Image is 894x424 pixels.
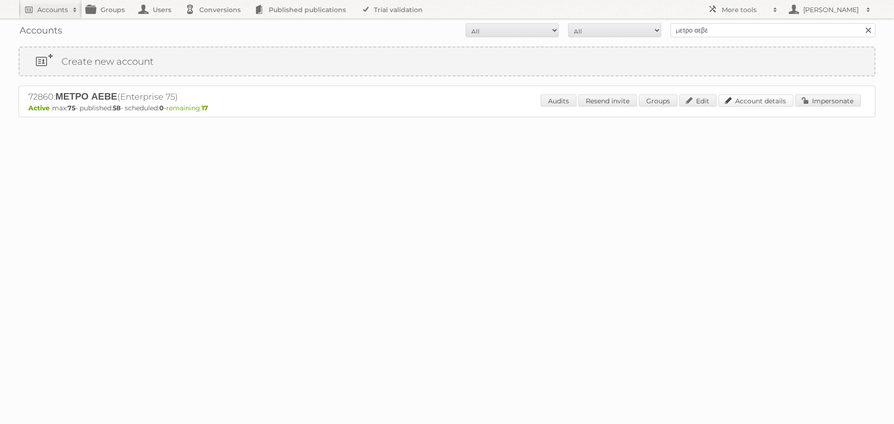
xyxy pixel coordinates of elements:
a: Edit [679,94,717,107]
a: Groups [639,94,677,107]
p: max: - published: - scheduled: - [28,104,866,112]
h2: [PERSON_NAME] [801,5,861,14]
a: Audits [541,94,576,107]
h2: 72860: (Enterprise 75) [28,91,354,103]
span: remaining: [166,104,208,112]
h2: More tools [722,5,768,14]
h2: Accounts [37,5,68,14]
a: Create new account [20,47,874,75]
span: Active [28,104,52,112]
a: Resend invite [578,94,637,107]
span: ΜΕΤΡΟ ΑΕΒΕ [55,91,117,102]
strong: 17 [202,104,208,112]
a: Impersonate [795,94,861,107]
a: Account details [718,94,793,107]
strong: 58 [113,104,121,112]
strong: 75 [68,104,75,112]
strong: 0 [159,104,164,112]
